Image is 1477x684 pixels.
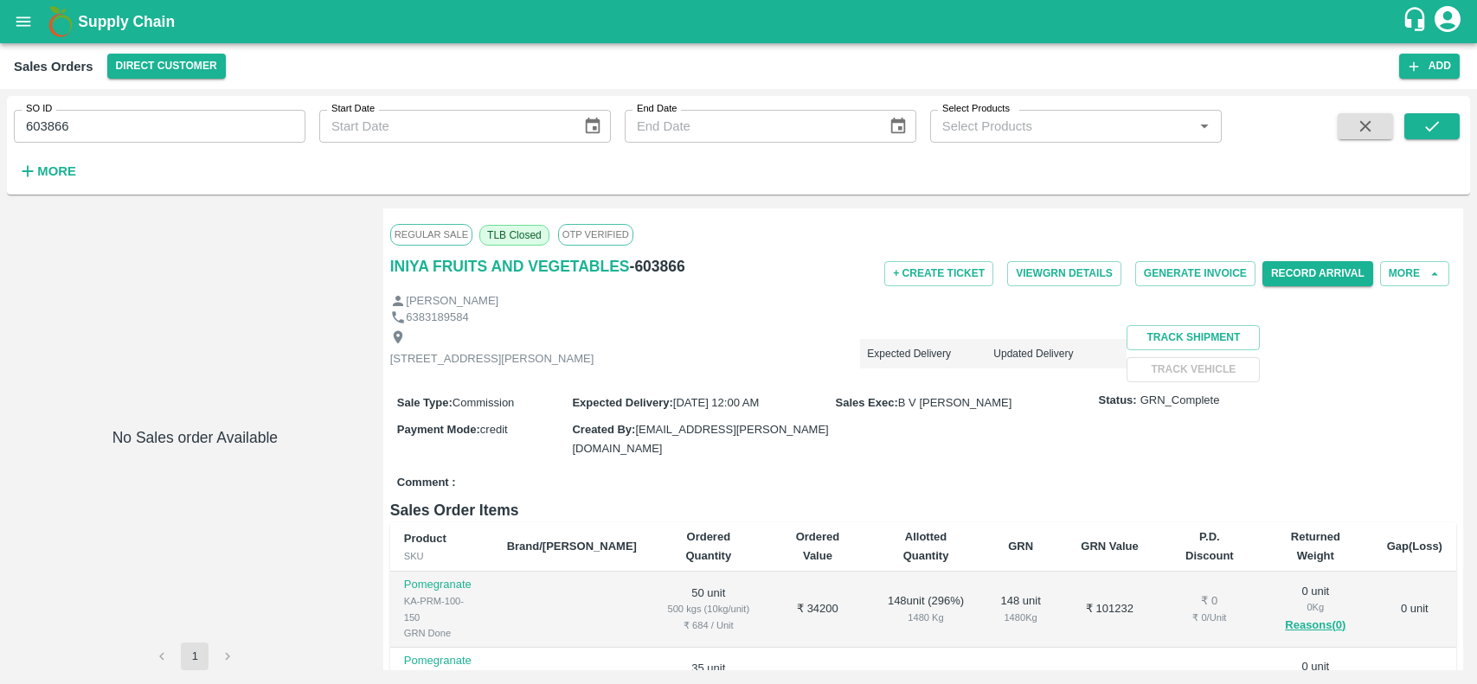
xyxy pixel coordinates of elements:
td: 0 unit [1373,572,1456,647]
button: Choose date [882,110,915,143]
b: GRN [1008,540,1033,553]
button: Track Shipment [1127,325,1260,350]
img: logo [43,4,78,39]
td: ₹ 101232 [1058,572,1160,647]
button: ViewGRN Details [1007,261,1121,286]
div: 0 unit [1272,584,1359,636]
div: GRN Done [404,625,479,641]
span: OTP VERIFIED [558,224,633,245]
b: Ordered Value [796,530,840,562]
input: Start Date [319,110,569,143]
label: Start Date [331,102,375,116]
div: 1480 Kg [997,610,1044,625]
b: Brand/[PERSON_NAME] [507,540,637,553]
nav: pagination navigation [145,642,244,670]
b: Returned Weight [1291,530,1340,562]
label: Comment : [397,475,456,491]
b: Allotted Quantity [903,530,949,562]
span: [DATE] 12:00 AM [673,396,759,409]
button: page 1 [181,642,209,670]
label: Sale Type : [397,396,453,409]
button: More [14,157,80,186]
div: customer-support [1402,6,1432,37]
input: Enter SO ID [14,110,305,143]
div: 500 kgs (10kg/unit) [665,601,753,617]
p: 6383189584 [406,310,468,326]
span: credit [480,423,508,436]
strong: More [37,164,76,178]
button: More [1380,261,1449,286]
button: Reasons(0) [1272,616,1359,636]
div: 0 Kg [1272,599,1359,615]
label: SO ID [26,102,52,116]
b: P.D. Discount [1185,530,1234,562]
input: Select Products [935,115,1188,137]
b: Supply Chain [78,13,175,30]
div: 148 unit [997,593,1044,625]
button: + Create Ticket [884,261,993,286]
input: End Date [625,110,875,143]
p: Updated Delivery [993,346,1120,361]
div: SKU [404,548,479,564]
b: Gap(Loss) [1387,540,1442,553]
label: Status: [1099,393,1137,409]
label: Select Products [942,102,1010,116]
button: Select DC [107,54,226,79]
a: INIYA FRUITS AND VEGETABLES [390,254,630,278]
label: Expected Delivery : [572,396,672,409]
a: Supply Chain [78,10,1402,34]
label: Sales Exec : [836,396,898,409]
h6: - 603866 [630,254,685,278]
span: Commission [453,396,515,409]
button: Record Arrival [1262,261,1373,286]
div: ₹ 0 / Unit [1175,610,1244,625]
td: ₹ 34200 [767,572,869,647]
p: [PERSON_NAME] [406,293,498,310]
span: TLB Closed [479,225,549,246]
p: [STREET_ADDRESS][PERSON_NAME] [390,351,594,368]
span: [EMAIL_ADDRESS][PERSON_NAME][DOMAIN_NAME] [572,423,828,455]
button: Generate Invoice [1135,261,1255,286]
p: Expected Delivery [867,346,993,361]
span: GRN_Complete [1140,393,1220,409]
p: Pomegranate [404,577,479,593]
button: Choose date [576,110,609,143]
b: Product [404,532,446,545]
span: Regular Sale [390,224,472,245]
div: 148 unit ( 296 %) [883,593,969,625]
b: GRN Value [1081,540,1138,553]
div: ₹ 684 / Unit [665,617,753,633]
div: account of current user [1432,3,1463,40]
div: Sales Orders [14,55,93,78]
button: Open [1193,115,1216,137]
label: Payment Mode : [397,423,480,436]
div: ₹ 0 [1175,593,1244,610]
h6: No Sales order Available [112,425,278,642]
b: Ordered Quantity [685,530,731,562]
td: 50 unit [651,572,767,647]
span: B V [PERSON_NAME] [898,396,1011,409]
label: End Date [637,102,677,116]
h6: Sales Order Items [390,498,1456,522]
label: Created By : [572,423,635,436]
button: open drawer [3,2,43,42]
p: Pomegranate [404,653,479,669]
div: KA-PRM-100-150 [404,593,479,625]
button: Add [1399,54,1460,79]
div: 1480 Kg [883,610,969,625]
